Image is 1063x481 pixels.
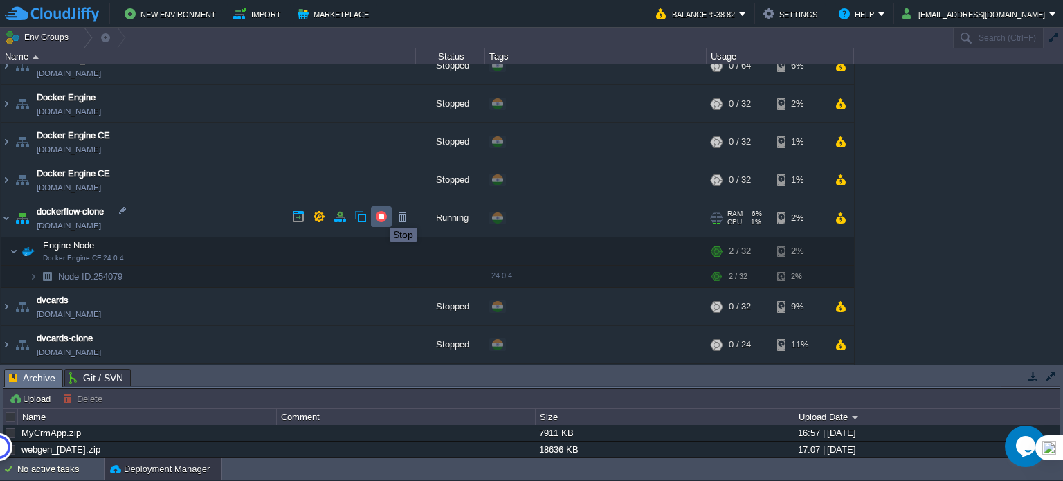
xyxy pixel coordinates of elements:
[393,229,414,240] div: Stop
[37,167,110,181] a: Docker Engine CE
[416,123,485,161] div: Stopped
[298,6,373,22] button: Marketplace
[416,199,485,237] div: Running
[37,105,101,118] a: [DOMAIN_NAME]
[43,254,124,262] span: Docker Engine CE 24.0.4
[794,425,1052,441] div: 16:57 | [DATE]
[748,210,762,218] span: 6%
[37,266,57,287] img: AMDAwAAAACH5BAEAAAAALAAAAAABAAEAAAICRAEAOw==
[536,442,793,457] div: 18636 KB
[37,91,96,105] a: Docker Engine
[42,239,96,251] span: Engine Node
[17,458,104,480] div: No active tasks
[727,210,743,218] span: RAM
[12,161,32,199] img: AMDAwAAAACH5BAEAAAAALAAAAAABAAEAAAICRAEAOw==
[233,6,285,22] button: Import
[777,85,822,122] div: 2%
[10,237,18,265] img: AMDAwAAAACH5BAEAAAAALAAAAAABAAEAAAICRAEAOw==
[9,370,55,387] span: Archive
[12,85,32,122] img: AMDAwAAAACH5BAEAAAAALAAAAAABAAEAAAICRAEAOw==
[794,442,1052,457] div: 17:07 | [DATE]
[729,266,747,287] div: 2 / 32
[125,6,220,22] button: New Environment
[1,364,12,401] img: AMDAwAAAACH5BAEAAAAALAAAAAABAAEAAAICRAEAOw==
[12,199,32,237] img: AMDAwAAAACH5BAEAAAAALAAAAAABAAEAAAICRAEAOw==
[727,218,742,226] span: CPU
[57,271,125,282] a: Node ID:254079
[1,326,12,363] img: AMDAwAAAACH5BAEAAAAALAAAAAABAAEAAAICRAEAOw==
[12,288,32,325] img: AMDAwAAAACH5BAEAAAAALAAAAAABAAEAAAICRAEAOw==
[707,48,853,64] div: Usage
[37,129,110,143] a: Docker Engine CE
[1005,426,1049,467] iframe: chat widget
[777,237,822,265] div: 2%
[536,425,793,441] div: 7911 KB
[416,85,485,122] div: Stopped
[1,288,12,325] img: AMDAwAAAACH5BAEAAAAALAAAAAABAAEAAAICRAEAOw==
[839,6,878,22] button: Help
[69,370,123,386] span: Git / SVN
[42,240,96,251] a: Engine NodeDocker Engine CE 24.0.4
[37,181,101,194] a: [DOMAIN_NAME]
[536,409,794,425] div: Size
[21,428,81,438] a: MyCrmApp.zip
[63,392,107,405] button: Delete
[416,47,485,84] div: Stopped
[19,409,276,425] div: Name
[729,47,751,84] div: 0 / 64
[729,123,751,161] div: 0 / 32
[777,199,822,237] div: 2%
[12,123,32,161] img: AMDAwAAAACH5BAEAAAAALAAAAAABAAEAAAICRAEAOw==
[33,55,39,59] img: AMDAwAAAACH5BAEAAAAALAAAAAABAAEAAAICRAEAOw==
[37,205,104,219] a: dockerflow-clone
[37,345,101,359] a: [DOMAIN_NAME]
[416,326,485,363] div: Stopped
[777,364,822,401] div: 7%
[37,293,69,307] a: dvcards
[777,326,822,363] div: 11%
[416,364,485,401] div: Stopped
[21,444,100,455] a: webgen_[DATE].zip
[902,6,1049,22] button: [EMAIL_ADDRESS][DOMAIN_NAME]
[729,161,751,199] div: 0 / 32
[1,85,12,122] img: AMDAwAAAACH5BAEAAAAALAAAAAABAAEAAAICRAEAOw==
[37,332,93,345] a: dvcards-clone
[1,47,12,84] img: AMDAwAAAACH5BAEAAAAALAAAAAABAAEAAAICRAEAOw==
[777,288,822,325] div: 9%
[777,266,822,287] div: 2%
[777,161,822,199] div: 1%
[729,288,751,325] div: 0 / 32
[57,271,125,282] span: 254079
[12,364,32,401] img: AMDAwAAAACH5BAEAAAAALAAAAAABAAEAAAICRAEAOw==
[491,271,512,280] span: 24.0.4
[19,237,38,265] img: AMDAwAAAACH5BAEAAAAALAAAAAABAAEAAAICRAEAOw==
[37,307,101,321] a: [DOMAIN_NAME]
[1,199,12,237] img: AMDAwAAAACH5BAEAAAAALAAAAAABAAEAAAICRAEAOw==
[110,462,210,476] button: Deployment Manager
[12,326,32,363] img: AMDAwAAAACH5BAEAAAAALAAAAAABAAEAAAICRAEAOw==
[1,161,12,199] img: AMDAwAAAACH5BAEAAAAALAAAAAABAAEAAAICRAEAOw==
[656,6,739,22] button: Balance ₹-38.82
[37,219,101,233] a: [DOMAIN_NAME]
[416,288,485,325] div: Stopped
[29,266,37,287] img: AMDAwAAAACH5BAEAAAAALAAAAAABAAEAAAICRAEAOw==
[278,409,535,425] div: Comment
[747,218,761,226] span: 1%
[58,271,93,282] span: Node ID:
[729,364,746,401] div: 0 / 6
[486,48,706,64] div: Tags
[777,123,822,161] div: 1%
[729,85,751,122] div: 0 / 32
[9,392,55,405] button: Upload
[777,47,822,84] div: 6%
[795,409,1053,425] div: Upload Date
[417,48,484,64] div: Status
[729,326,751,363] div: 0 / 24
[37,66,101,80] a: [DOMAIN_NAME]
